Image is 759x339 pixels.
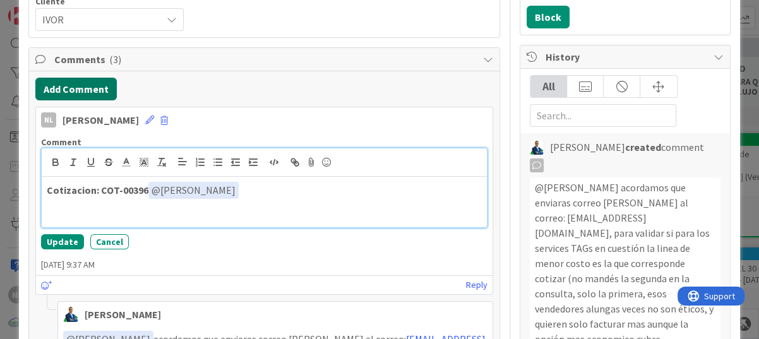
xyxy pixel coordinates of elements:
[63,112,139,128] div: [PERSON_NAME]
[35,78,117,100] button: Add Comment
[546,49,707,64] span: History
[527,6,570,28] button: Block
[63,307,78,322] img: GA
[90,234,129,249] button: Cancel
[47,184,148,196] strong: Cotizacion: COT-00396
[85,307,161,322] div: [PERSON_NAME]
[530,141,544,155] img: GA
[152,184,160,196] span: @
[41,112,56,128] div: NL
[152,184,236,196] span: [PERSON_NAME]
[109,53,121,66] span: ( 3 )
[466,277,487,293] a: Reply
[41,136,81,148] span: Comment
[54,52,477,67] span: Comments
[530,104,676,127] input: Search...
[550,140,704,172] span: [PERSON_NAME] comment
[27,2,57,17] span: Support
[530,76,567,97] div: All
[36,258,493,271] span: [DATE] 9:37 AM
[41,234,84,249] button: Update
[42,11,155,28] span: IVOR
[625,141,661,153] b: created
